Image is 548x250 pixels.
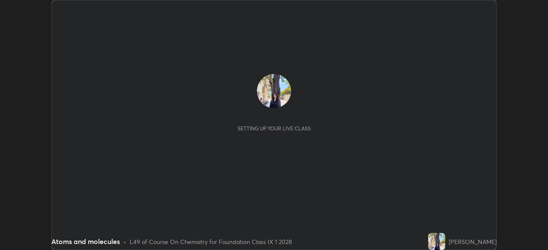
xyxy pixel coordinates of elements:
[257,74,291,108] img: 12d20501be434fab97a938420e4acf76.jpg
[428,233,445,250] img: 12d20501be434fab97a938420e4acf76.jpg
[51,236,120,247] div: Atoms and molecules
[130,237,292,246] div: L49 of Course On Chemistry for Foundation Class IX 1 2028
[123,237,126,246] div: •
[238,125,311,132] div: Setting up your live class
[449,237,497,246] div: [PERSON_NAME]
